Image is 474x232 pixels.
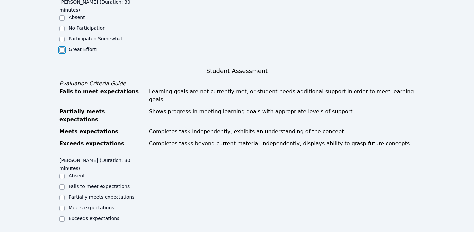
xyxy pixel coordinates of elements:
[149,140,415,148] div: Completes tasks beyond current material independently, displays ability to grasp future concepts
[59,108,145,124] div: Partially meets expectations
[69,36,122,41] label: Participated Somewhat
[69,25,106,31] label: No Participation
[69,216,119,221] label: Exceeds expectations
[59,128,145,136] div: Meets expectations
[69,47,98,52] label: Great Effort!
[69,173,85,178] label: Absent
[59,80,415,88] div: Evaluation Criteria Guide
[69,194,135,200] label: Partially meets expectations
[149,108,415,124] div: Shows progress in meeting learning goals with appropriate levels of support
[59,66,415,76] h3: Student Assessment
[69,15,85,20] label: Absent
[59,140,145,148] div: Exceeds expectations
[149,128,415,136] div: Completes task independently, exhibits an understanding of the concept
[59,154,148,172] legend: [PERSON_NAME] (Duration: 30 minutes)
[69,184,130,189] label: Fails to meet expectations
[149,88,415,104] div: Learning goals are not currently met, or student needs additional support in order to meet learni...
[59,88,145,104] div: Fails to meet expectations
[69,205,114,210] label: Meets expectations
